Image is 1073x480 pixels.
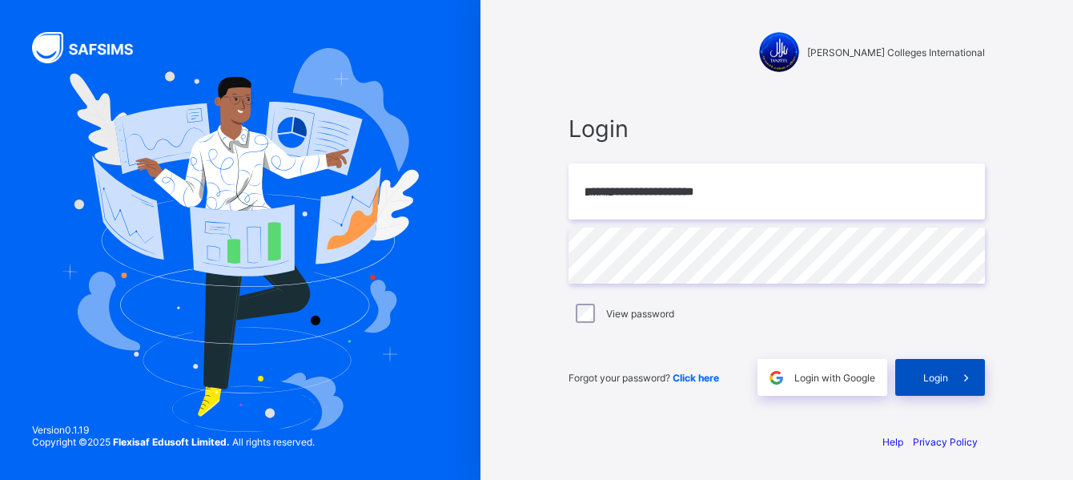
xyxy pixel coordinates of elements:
[673,372,719,384] a: Click here
[807,46,985,58] span: [PERSON_NAME] Colleges International
[794,372,875,384] span: Login with Google
[606,308,674,320] label: View password
[923,372,948,384] span: Login
[569,115,985,143] span: Login
[913,436,978,448] a: Privacy Policy
[62,48,419,432] img: Hero Image
[882,436,903,448] a: Help
[32,436,315,448] span: Copyright © 2025 All rights reserved.
[32,32,152,63] img: SAFSIMS Logo
[569,372,719,384] span: Forgot your password?
[113,436,230,448] strong: Flexisaf Edusoft Limited.
[767,369,786,387] img: google.396cfc9801f0270233282035f929180a.svg
[32,424,315,436] span: Version 0.1.19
